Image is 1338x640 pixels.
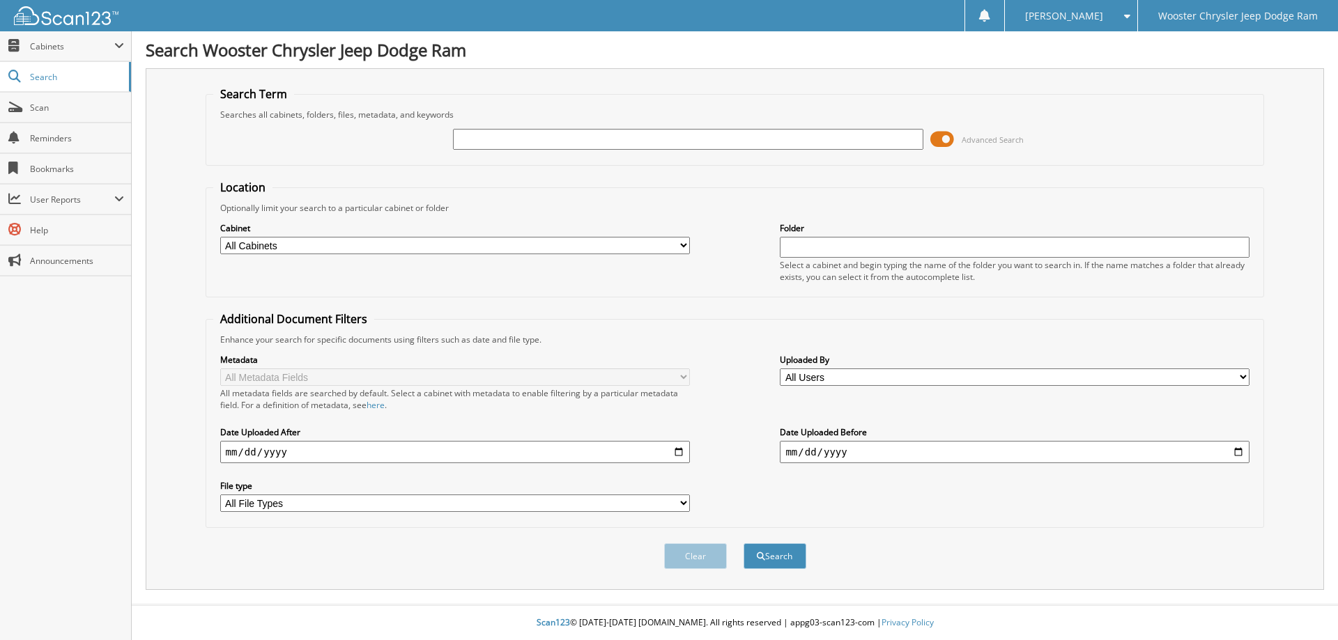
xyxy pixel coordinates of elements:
[1025,12,1103,20] span: [PERSON_NAME]
[213,311,374,327] legend: Additional Document Filters
[1158,12,1318,20] span: Wooster Chrysler Jeep Dodge Ram
[30,255,124,267] span: Announcements
[30,224,124,236] span: Help
[213,202,1257,214] div: Optionally limit your search to a particular cabinet or folder
[220,387,690,411] div: All metadata fields are searched by default. Select a cabinet with metadata to enable filtering b...
[30,194,114,205] span: User Reports
[664,543,727,569] button: Clear
[30,40,114,52] span: Cabinets
[14,6,118,25] img: scan123-logo-white.svg
[744,543,806,569] button: Search
[213,334,1257,345] div: Enhance your search for specific documents using filters such as date and file type.
[213,86,294,102] legend: Search Term
[30,163,124,175] span: Bookmarks
[146,38,1324,61] h1: Search Wooster Chrysler Jeep Dodge Ram
[30,132,124,144] span: Reminders
[780,259,1249,283] div: Select a cabinet and begin typing the name of the folder you want to search in. If the name match...
[962,134,1024,145] span: Advanced Search
[1268,573,1338,640] iframe: Chat Widget
[213,180,272,195] legend: Location
[537,616,570,628] span: Scan123
[30,71,122,83] span: Search
[780,222,1249,234] label: Folder
[213,109,1257,120] div: Searches all cabinets, folders, files, metadata, and keywords
[780,354,1249,366] label: Uploaded By
[220,426,690,438] label: Date Uploaded After
[30,102,124,114] span: Scan
[882,616,934,628] a: Privacy Policy
[780,441,1249,463] input: end
[780,426,1249,438] label: Date Uploaded Before
[220,480,690,492] label: File type
[220,354,690,366] label: Metadata
[220,441,690,463] input: start
[220,222,690,234] label: Cabinet
[132,606,1338,640] div: © [DATE]-[DATE] [DOMAIN_NAME]. All rights reserved | appg03-scan123-com |
[367,399,385,411] a: here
